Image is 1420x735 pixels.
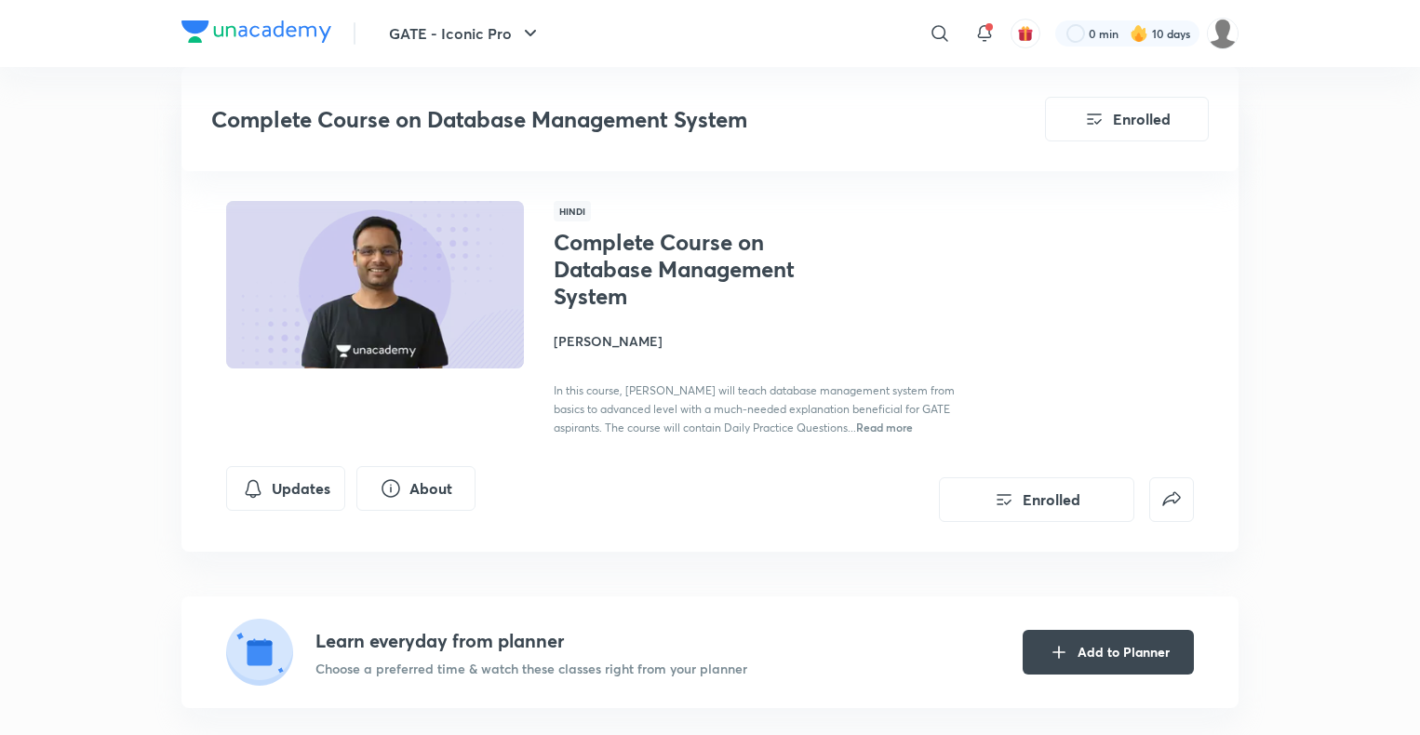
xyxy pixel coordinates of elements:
img: streak [1130,24,1148,43]
span: In this course, [PERSON_NAME] will teach database management system from basics to advanced level... [554,383,955,434]
button: Add to Planner [1023,630,1194,675]
button: Enrolled [1045,97,1209,141]
img: Deepika S S [1207,18,1239,49]
h4: Learn everyday from planner [315,627,747,655]
img: Company Logo [181,20,331,43]
span: Hindi [554,201,591,221]
p: Choose a preferred time & watch these classes right from your planner [315,659,747,678]
button: avatar [1011,19,1040,48]
button: GATE - Iconic Pro [378,15,553,52]
span: Read more [856,420,913,434]
h3: Complete Course on Database Management System [211,106,940,133]
img: avatar [1017,25,1034,42]
h1: Complete Course on Database Management System [554,229,858,309]
button: Updates [226,466,345,511]
button: false [1149,477,1194,522]
h4: [PERSON_NAME] [554,331,971,351]
a: Company Logo [181,20,331,47]
button: About [356,466,476,511]
img: Thumbnail [223,199,527,370]
button: Enrolled [939,477,1134,522]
